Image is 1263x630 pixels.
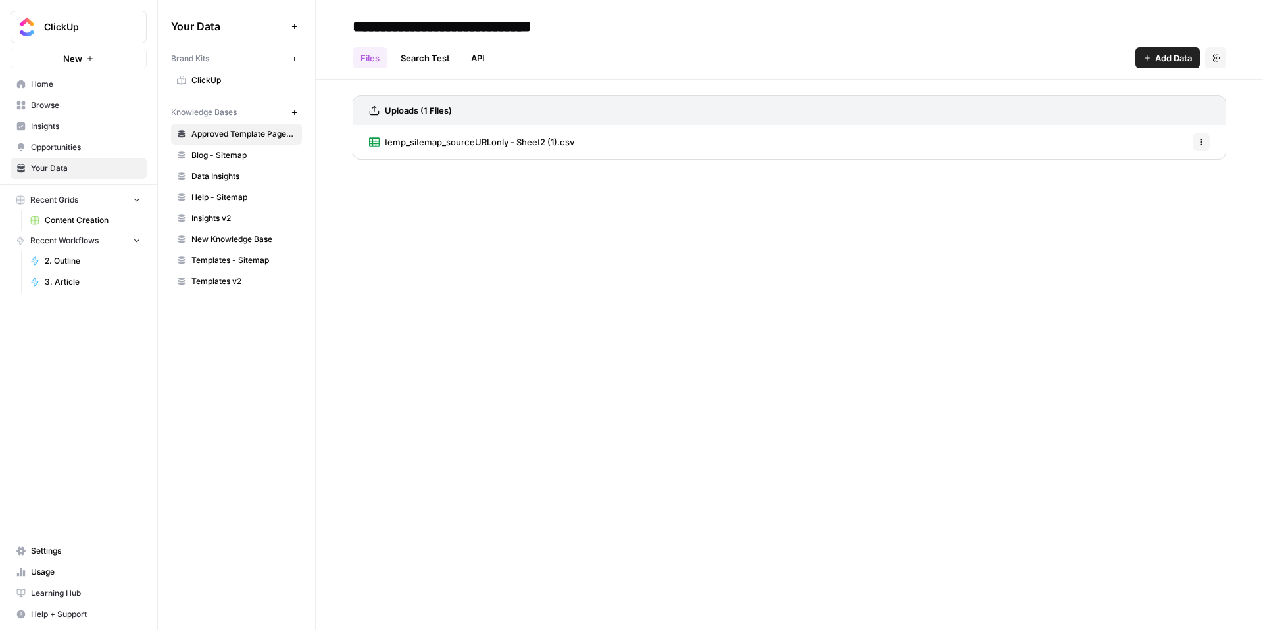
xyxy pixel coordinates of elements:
a: Home [11,74,147,95]
span: temp_sitemap_sourceURLonly - Sheet2 (1).csv [385,135,574,149]
a: 3. Article [24,272,147,293]
span: Settings [31,545,141,557]
a: Data Insights [171,166,302,187]
a: Approved Template Pages (CSV) [171,124,302,145]
span: ClickUp [191,74,296,86]
a: Files [353,47,387,68]
button: Recent Workflows [11,231,147,251]
a: Browse [11,95,147,116]
span: Browse [31,99,141,111]
span: Blog - Sitemap [191,149,296,161]
span: Insights v2 [191,212,296,224]
a: Insights v2 [171,208,302,229]
a: New Knowledge Base [171,229,302,250]
a: Your Data [11,158,147,179]
a: Opportunities [11,137,147,158]
span: Knowledge Bases [171,107,237,118]
button: New [11,49,147,68]
a: Content Creation [24,210,147,231]
button: Recent Grids [11,190,147,210]
span: 2. Outline [45,255,141,267]
button: Add Data [1135,47,1200,68]
button: Help + Support [11,604,147,625]
a: Help - Sitemap [171,187,302,208]
span: Help + Support [31,608,141,620]
a: Uploads (1 Files) [369,96,452,125]
a: Learning Hub [11,583,147,604]
img: ClickUp Logo [15,15,39,39]
h3: Uploads (1 Files) [385,104,452,117]
button: Workspace: ClickUp [11,11,147,43]
a: Blog - Sitemap [171,145,302,166]
span: Templates v2 [191,276,296,287]
span: Recent Workflows [30,235,99,247]
span: Brand Kits [171,53,209,64]
span: Approved Template Pages (CSV) [191,128,296,140]
span: Insights [31,120,141,132]
a: Settings [11,541,147,562]
span: Home [31,78,141,90]
span: Your Data [31,162,141,174]
span: Data Insights [191,170,296,182]
a: temp_sitemap_sourceURLonly - Sheet2 (1).csv [369,125,574,159]
a: Insights [11,116,147,137]
span: Your Data [171,18,286,34]
span: New Knowledge Base [191,233,296,245]
span: Help - Sitemap [191,191,296,203]
span: Add Data [1155,51,1192,64]
span: Opportunities [31,141,141,153]
span: 3. Article [45,276,141,288]
a: Templates v2 [171,271,302,292]
span: Learning Hub [31,587,141,599]
span: ClickUp [44,20,124,34]
span: Content Creation [45,214,141,226]
a: Search Test [393,47,458,68]
a: ClickUp [171,70,302,91]
span: Usage [31,566,141,578]
a: Usage [11,562,147,583]
a: API [463,47,493,68]
span: Recent Grids [30,194,78,206]
a: 2. Outline [24,251,147,272]
span: Templates - Sitemap [191,254,296,266]
a: Templates - Sitemap [171,250,302,271]
span: New [63,52,82,65]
